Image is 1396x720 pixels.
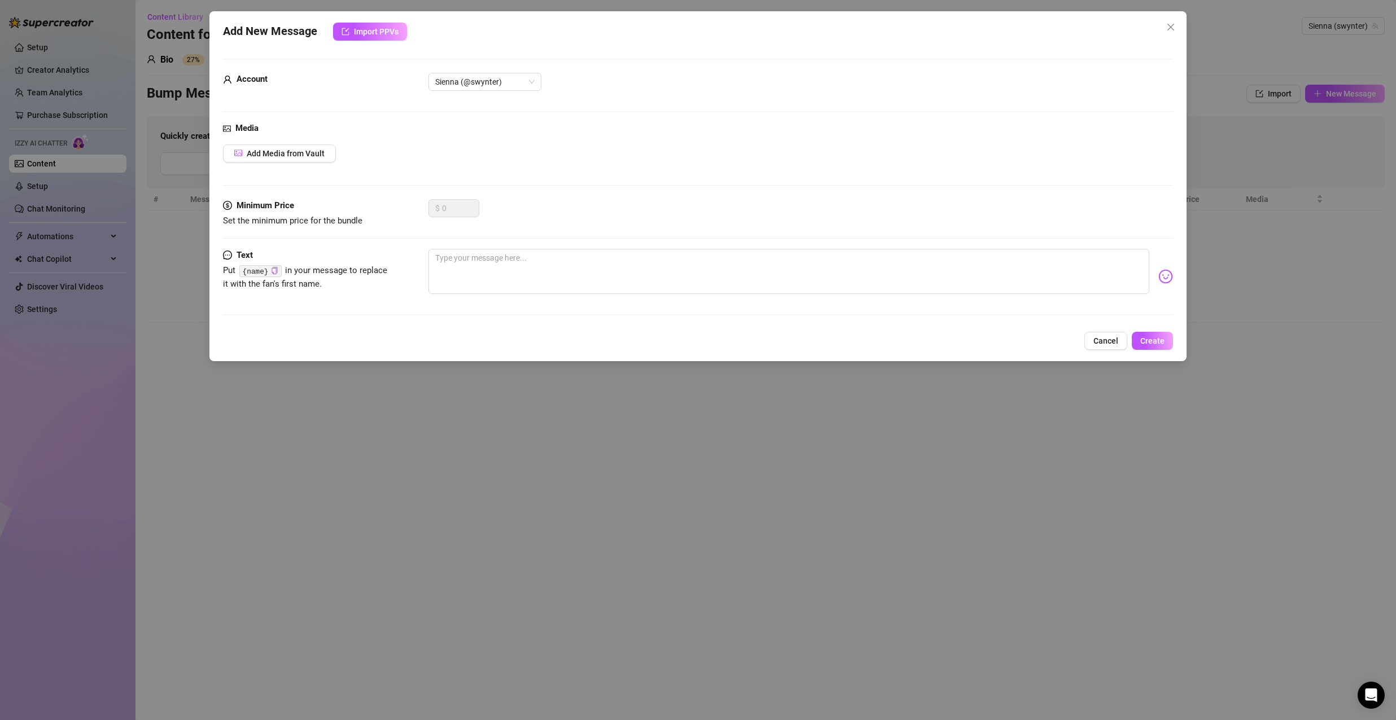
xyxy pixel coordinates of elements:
span: message [223,249,232,262]
span: import [342,28,349,36]
span: Add New Message [223,23,317,41]
button: Add Media from Vault [223,144,336,163]
span: close [1166,23,1175,32]
strong: Media [235,123,259,133]
span: copy [271,267,278,274]
strong: Account [237,74,268,84]
strong: Text [237,250,253,260]
span: Set the minimum price for the bundle [223,216,362,226]
img: svg%3e [1158,269,1173,284]
button: Import PPVs [333,23,407,41]
button: Cancel [1084,332,1127,350]
code: {name} [239,265,282,277]
span: Cancel [1093,336,1118,345]
button: Create [1132,332,1173,350]
button: Click to Copy [271,266,278,275]
span: Sienna (@swynter) [435,73,535,90]
span: dollar [223,199,232,213]
span: Close [1162,23,1180,32]
button: Close [1162,18,1180,36]
strong: Minimum Price [237,200,294,210]
span: Create [1140,336,1165,345]
span: user [223,73,232,86]
span: Import PPVs [354,27,399,36]
div: Open Intercom Messenger [1358,682,1385,709]
span: Put in your message to replace it with the fan's first name. [223,265,388,289]
span: picture [234,149,242,157]
span: Add Media from Vault [247,149,325,158]
span: picture [223,122,231,135]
